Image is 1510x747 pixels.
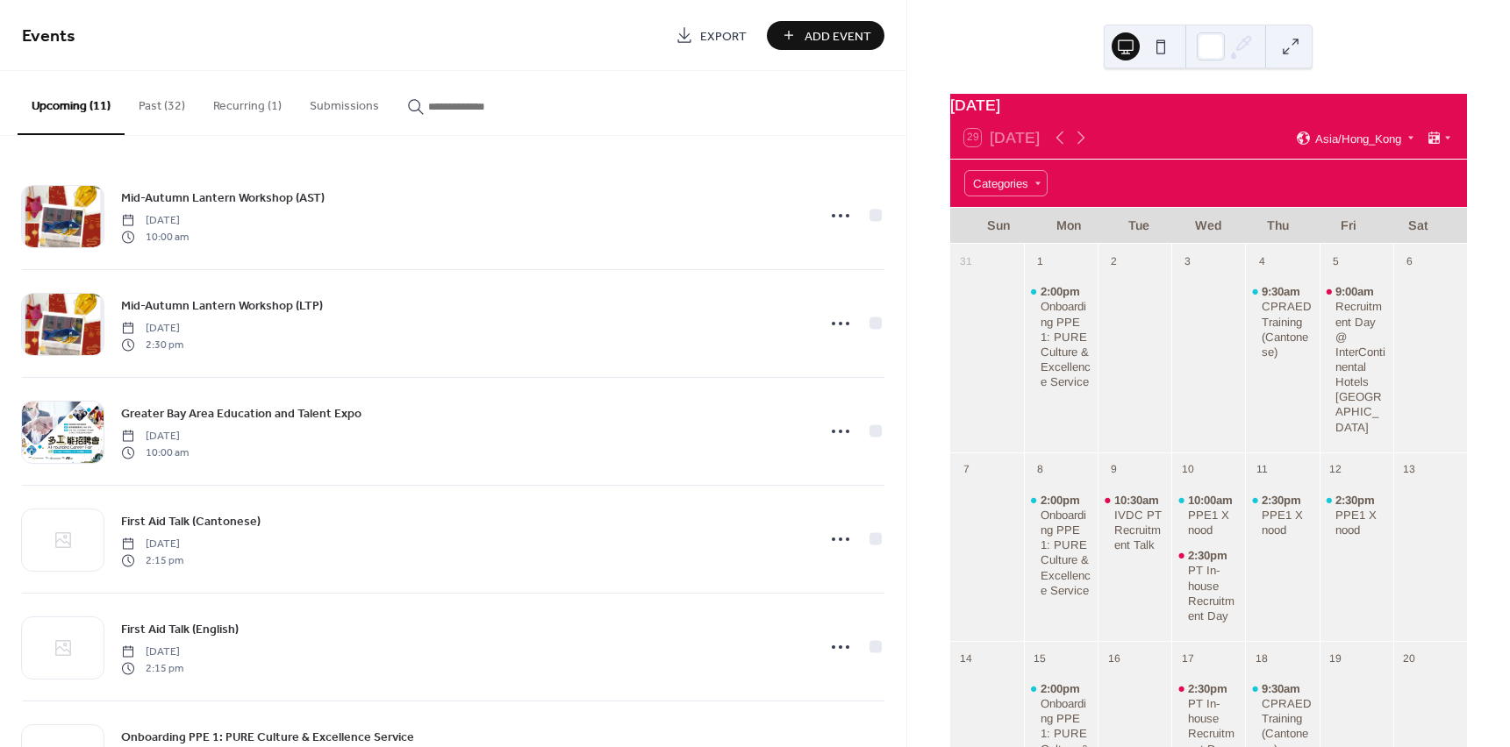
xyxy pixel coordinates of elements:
[950,94,1467,117] div: [DATE]
[1313,208,1384,244] div: Fri
[1399,251,1420,272] div: 6
[1024,284,1098,389] div: Onboarding PPE 1: PURE Culture & Excellence Service
[1041,284,1084,299] span: 2:00pm
[1041,508,1091,598] div: Onboarding PPE 1: PURE Culture & Excellence Service
[1325,459,1346,480] div: 12
[121,295,323,316] a: Mid-Autumn Lantern Workshop (LTP)
[1188,548,1231,563] span: 2:30pm
[1041,299,1091,389] div: Onboarding PPE 1: PURE Culture & Excellence Service
[22,19,75,53] span: Events
[1104,251,1125,272] div: 2
[121,403,361,423] a: Greater Bay Area Education and Talent Expo
[1114,493,1163,508] span: 10:30am
[1177,459,1199,480] div: 10
[1262,299,1312,359] div: CPRAED Training (Cantonese)
[121,321,183,337] span: [DATE]
[1399,648,1420,669] div: 20
[1188,493,1236,508] span: 10:00am
[121,229,189,245] span: 10:00 am
[1029,459,1050,480] div: 8
[805,27,871,46] span: Add Event
[1245,284,1319,359] div: CPRAED Training (Cantonese)
[1399,459,1420,480] div: 13
[296,71,393,133] button: Submissions
[1104,648,1125,669] div: 16
[121,189,325,208] span: Mid-Autumn Lantern Workshop (AST)
[1262,493,1305,508] span: 2:30pm
[1383,208,1453,244] div: Sat
[121,660,183,676] span: 2:15 pm
[121,727,414,747] a: Onboarding PPE 1: PURE Culture & Excellence Service
[1041,681,1084,696] span: 2:00pm
[1320,284,1393,435] div: Recruitment Day @ InterContinental Hotels ZHUHAI
[1034,208,1104,244] div: Mon
[121,429,189,445] span: [DATE]
[1188,563,1238,623] div: PT In-house Recruitment Day
[1251,648,1272,669] div: 18
[121,644,183,660] span: [DATE]
[1262,284,1304,299] span: 9:30am
[1104,208,1174,244] div: Tue
[199,71,296,133] button: Recurring (1)
[955,251,977,272] div: 31
[1171,493,1245,537] div: PPE1 X nood
[18,71,125,135] button: Upcoming (11)
[1029,251,1050,272] div: 1
[1114,508,1164,552] div: IVDC PT Recruitment Talk
[955,459,977,480] div: 7
[1029,648,1050,669] div: 15
[125,71,199,133] button: Past (32)
[1245,493,1319,537] div: PPE1 X nood
[1335,493,1378,508] span: 2:30pm
[121,405,361,423] span: Greater Bay Area Education and Talent Expo
[1177,648,1199,669] div: 17
[121,213,189,229] span: [DATE]
[1171,548,1245,623] div: PT In-house Recruitment Day
[121,445,189,460] span: 10:00 am
[1320,493,1393,537] div: PPE1 X nood
[121,188,325,208] a: Mid-Autumn Lantern Workshop (AST)
[121,619,239,639] a: First Aid Talk (English)
[1325,648,1346,669] div: 19
[1173,208,1243,244] div: Wed
[1188,681,1231,696] span: 2:30pm
[1251,459,1272,480] div: 11
[121,337,183,352] span: 2:30 pm
[767,21,884,50] button: Add Event
[1262,681,1304,696] span: 9:30am
[662,21,760,50] a: Export
[700,27,747,46] span: Export
[1243,208,1313,244] div: Thu
[1251,251,1272,272] div: 4
[1325,251,1346,272] div: 5
[121,511,261,531] a: First Aid Talk (Cantonese)
[1104,459,1125,480] div: 9
[1188,508,1238,537] div: PPE1 X nood
[121,729,414,747] span: Onboarding PPE 1: PURE Culture & Excellence Service
[121,297,323,316] span: Mid-Autumn Lantern Workshop (LTP)
[1335,284,1378,299] span: 9:00am
[121,537,183,552] span: [DATE]
[121,552,183,568] span: 2:15 pm
[121,621,239,639] span: First Aid Talk (English)
[1315,132,1401,144] span: Asia/Hong_Kong
[1262,508,1312,537] div: PPE1 X nood
[1098,493,1171,553] div: IVDC PT Recruitment Talk
[1335,299,1385,434] div: Recruitment Day @ InterContinental Hotels [GEOGRAPHIC_DATA]
[1177,251,1199,272] div: 3
[964,208,1034,244] div: Sun
[955,648,977,669] div: 14
[1041,493,1084,508] span: 2:00pm
[121,513,261,531] span: First Aid Talk (Cantonese)
[1335,508,1385,537] div: PPE1 X nood
[1024,493,1098,598] div: Onboarding PPE 1: PURE Culture & Excellence Service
